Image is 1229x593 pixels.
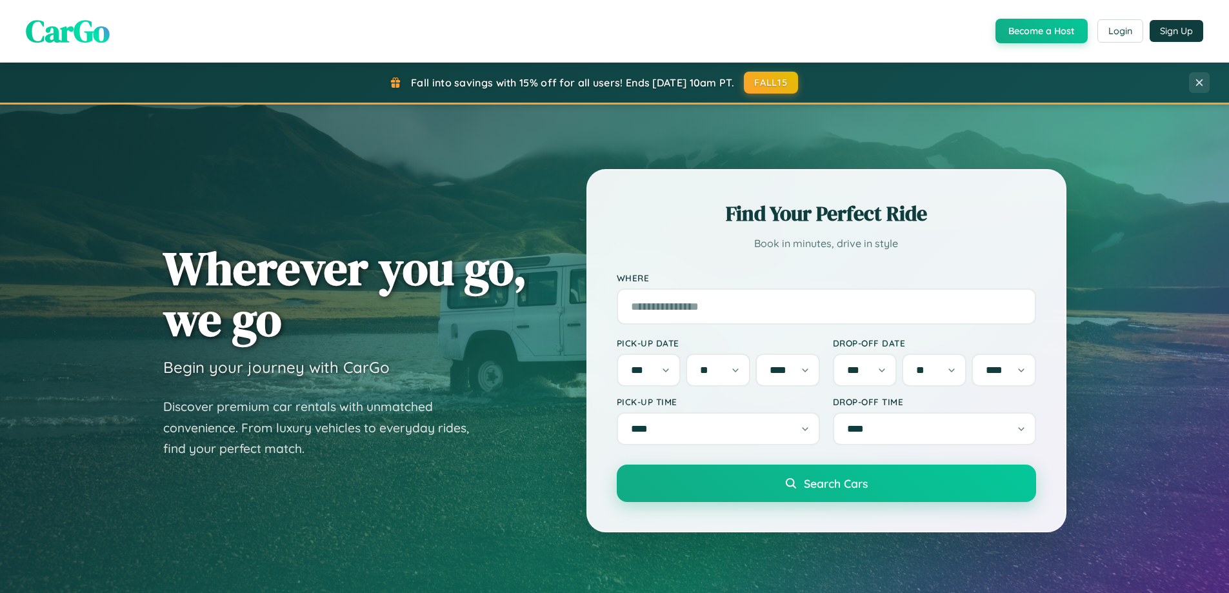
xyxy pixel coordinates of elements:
span: CarGo [26,10,110,52]
label: Where [617,272,1036,283]
span: Fall into savings with 15% off for all users! Ends [DATE] 10am PT. [411,76,734,89]
span: Search Cars [804,476,868,490]
p: Discover premium car rentals with unmatched convenience. From luxury vehicles to everyday rides, ... [163,396,486,459]
h2: Find Your Perfect Ride [617,199,1036,228]
h1: Wherever you go, we go [163,243,527,345]
label: Drop-off Time [833,396,1036,407]
button: Login [1097,19,1143,43]
label: Pick-up Date [617,337,820,348]
h3: Begin your journey with CarGo [163,357,390,377]
button: FALL15 [744,72,798,94]
p: Book in minutes, drive in style [617,234,1036,253]
button: Become a Host [995,19,1088,43]
button: Search Cars [617,465,1036,502]
label: Drop-off Date [833,337,1036,348]
button: Sign Up [1150,20,1203,42]
label: Pick-up Time [617,396,820,407]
